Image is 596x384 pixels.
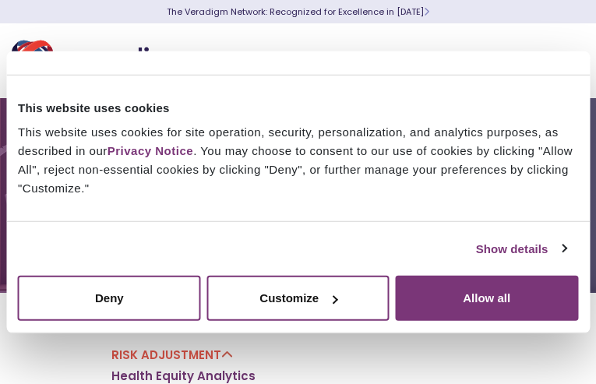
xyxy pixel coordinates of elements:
[18,276,201,321] button: Deny
[111,347,233,363] a: Risk Adjustment
[167,5,429,18] a: The Veradigm Network: Recognized for Excellence in [DATE]Learn More
[111,368,256,384] a: Health Equity Analytics
[395,276,578,321] button: Allow all
[18,123,578,198] div: This website uses cookies for site operation, security, personalization, and analytics purposes, ...
[206,276,390,321] button: Customize
[12,35,199,86] img: Veradigm logo
[18,98,578,117] div: This website uses cookies
[476,239,566,258] a: Show details
[549,41,573,81] button: Toggle Navigation Menu
[424,5,429,18] span: Learn More
[108,144,193,157] a: Privacy Notice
